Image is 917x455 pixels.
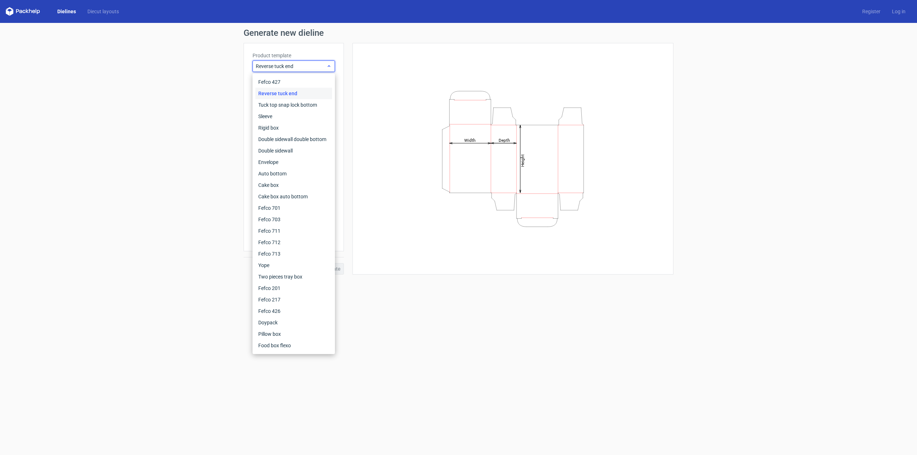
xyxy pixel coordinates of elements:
[255,88,332,99] div: Reverse tuck end
[886,8,911,15] a: Log in
[255,111,332,122] div: Sleeve
[255,237,332,248] div: Fefco 712
[856,8,886,15] a: Register
[255,248,332,260] div: Fefco 713
[255,225,332,237] div: Fefco 711
[499,137,510,142] tspan: Depth
[255,122,332,134] div: Rigid box
[244,29,673,37] h1: Generate new dieline
[255,214,332,225] div: Fefco 703
[255,76,332,88] div: Fefco 427
[255,317,332,328] div: Doypack
[255,260,332,271] div: Yope
[255,134,332,145] div: Double sidewall double bottom
[464,137,476,142] tspan: Width
[255,156,332,168] div: Envelope
[255,145,332,156] div: Double sidewall
[82,8,125,15] a: Diecut layouts
[255,305,332,317] div: Fefco 426
[255,168,332,179] div: Auto bottom
[255,328,332,340] div: Pillow box
[255,282,332,294] div: Fefco 201
[255,179,332,191] div: Cake box
[255,271,332,282] div: Two pieces tray box
[520,154,525,166] tspan: Height
[255,202,332,214] div: Fefco 701
[256,63,326,70] span: Reverse tuck end
[255,340,332,351] div: Food box flexo
[255,99,332,111] div: Tuck top snap lock bottom
[52,8,82,15] a: Dielines
[253,52,335,59] label: Product template
[255,191,332,202] div: Cake box auto bottom
[255,294,332,305] div: Fefco 217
